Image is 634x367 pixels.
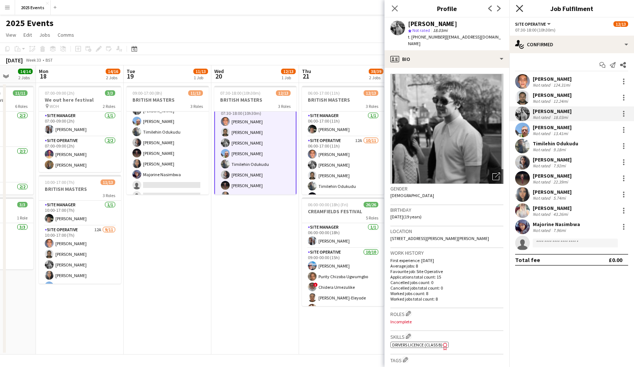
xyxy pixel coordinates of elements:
[390,333,503,340] h3: Skills
[533,92,572,98] div: [PERSON_NAME]
[127,86,209,195] app-job-card: 09:00-17:00 (8h)11/13BRITISH MASTERS3 Roles[PERSON_NAME][PERSON_NAME][PERSON_NAME][PERSON_NAME]Ti...
[533,115,552,120] div: Not rated
[101,179,115,185] span: 11/13
[194,75,208,80] div: 1 Job
[6,57,23,64] div: [DATE]
[390,280,503,285] p: Cancelled jobs count: 0
[431,28,449,33] span: 18.03mi
[552,82,572,88] div: 124.31mi
[308,202,348,207] span: 06:00-00:00 (18h) (Fri)
[533,189,572,195] div: [PERSON_NAME]
[127,68,135,75] span: Tue
[369,69,383,74] span: 38/39
[366,103,378,109] span: 3 Roles
[390,74,503,184] img: Crew avatar or photo
[533,205,572,211] div: [PERSON_NAME]
[214,97,296,103] h3: BRITISH MASTERS
[190,103,203,109] span: 3 Roles
[609,256,622,264] div: £0.00
[390,258,503,263] p: First experience: [DATE]
[220,90,260,96] span: 07:30-18:00 (10h30m)
[36,30,53,40] a: Jobs
[103,193,115,198] span: 3 Roles
[39,32,50,38] span: Jobs
[45,90,74,96] span: 07:00-09:00 (2h)
[390,274,503,280] p: Applications total count: 15
[276,90,291,96] span: 12/13
[412,28,430,33] span: Not rated
[515,256,540,264] div: Total fee
[45,179,74,185] span: 10:00-17:00 (7h)
[533,179,552,185] div: Not rated
[533,147,552,152] div: Not rated
[21,30,35,40] a: Edit
[552,115,569,120] div: 18.03mi
[408,34,501,46] span: | [EMAIL_ADDRESS][DOMAIN_NAME]
[17,202,28,207] span: 3/3
[369,75,383,80] div: 2 Jobs
[58,32,74,38] span: Comms
[3,30,19,40] a: View
[214,86,296,195] app-job-card: 07:30-18:00 (10h30m)12/13BRITISH MASTERS3 Roles07:30-18:00 (10h30m)[PERSON_NAME]Site Operative13A...
[385,4,509,13] h3: Profile
[515,21,552,27] button: Site Operative
[15,103,28,109] span: 6 Roles
[6,18,54,29] h1: 2025 Events
[39,186,121,192] h3: BRITISH MASTERS
[509,4,634,13] h3: Job Fulfilment
[533,140,578,147] div: Timilehin Odukudu
[390,285,503,291] p: Cancelled jobs total count: 0
[127,97,209,103] h3: BRITISH MASTERS
[45,57,53,63] div: BST
[533,221,580,228] div: Majorine Nasimbwa
[390,356,503,364] h3: Tags
[390,228,503,235] h3: Location
[18,69,33,74] span: 14/14
[17,215,28,221] span: 1 Role
[552,179,569,185] div: 22.39mi
[302,68,311,75] span: Thu
[38,72,48,80] span: 18
[392,342,442,348] span: Drivers Licence (Class B)
[390,269,503,274] p: Favourite job: Site Operative
[552,131,569,136] div: 13.41mi
[366,215,378,221] span: 5 Roles
[552,195,567,201] div: 5.74mi
[533,108,572,115] div: [PERSON_NAME]
[6,32,16,38] span: View
[105,90,115,96] span: 3/3
[390,185,503,192] h3: Gender
[308,90,340,96] span: 06:00-17:00 (11h)
[213,72,224,80] span: 20
[515,21,546,27] span: Site Operative
[533,131,552,136] div: Not rated
[132,90,162,96] span: 09:00-17:00 (8h)
[106,69,120,74] span: 14/16
[103,103,115,109] span: 2 Roles
[127,72,209,203] app-card-role: [PERSON_NAME][PERSON_NAME][PERSON_NAME][PERSON_NAME]Timilehin Odukudu[PERSON_NAME][PERSON_NAME][P...
[39,86,121,172] app-job-card: 07:00-09:00 (2h)3/3We out here festival WOH2 RolesSite Manager1/107:00-09:00 (2h)[PERSON_NAME]Sit...
[301,72,311,80] span: 21
[515,27,628,33] div: 07:30-18:00 (10h30m)
[390,214,422,219] span: [DATE] (19 years)
[313,283,318,287] span: !
[55,30,77,40] a: Comms
[390,250,503,256] h3: Work history
[533,156,572,163] div: [PERSON_NAME]
[193,69,208,74] span: 11/13
[552,147,567,152] div: 9.18mi
[364,90,378,96] span: 12/13
[533,163,552,168] div: Not rated
[302,86,384,195] app-job-card: 06:00-17:00 (11h)12/13BRITISH MASTERS3 RolesSite Manager1/106:00-17:00 (11h)[PERSON_NAME]Site Ope...
[281,69,296,74] span: 12/13
[390,207,503,213] h3: Birthday
[39,175,121,284] app-job-card: 10:00-17:00 (7h)11/13BRITISH MASTERS3 RolesSite Manager1/110:00-17:00 (7h)[PERSON_NAME]Site Opera...
[13,90,28,96] span: 11/11
[302,223,384,248] app-card-role: Site Manager1/106:00-00:00 (18h)[PERSON_NAME]
[302,197,384,306] div: 06:00-00:00 (18h) (Fri)26/26CREAMFIELDS FESTIVAL5 RolesSite Manager1/106:00-00:00 (18h)[PERSON_NA...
